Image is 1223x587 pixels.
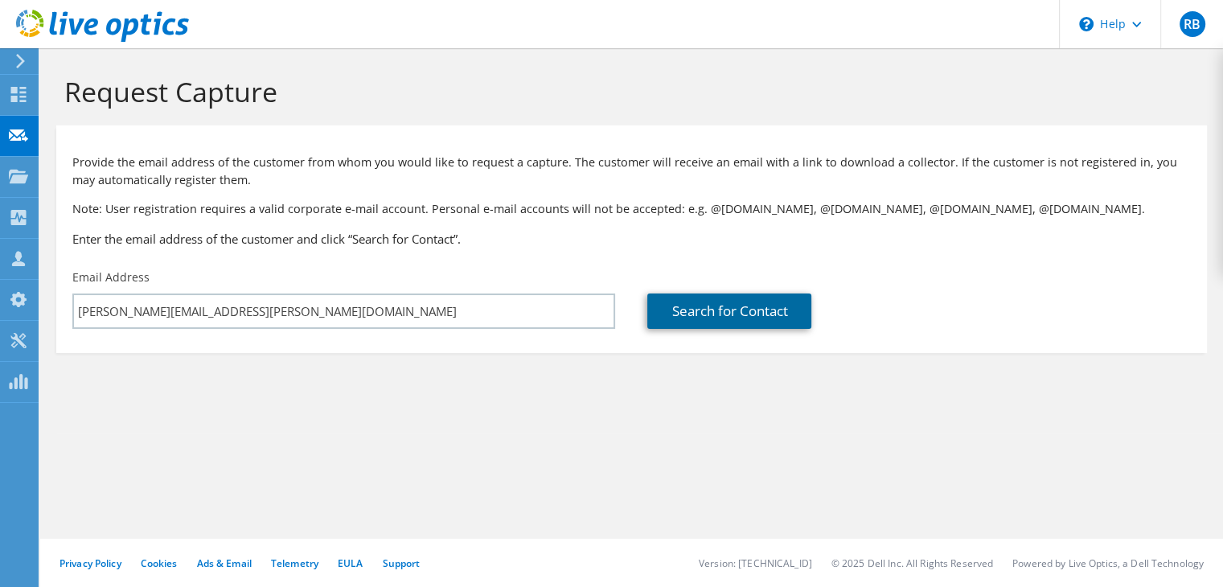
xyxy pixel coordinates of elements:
[72,230,1191,248] h3: Enter the email address of the customer and click “Search for Contact”.
[271,556,318,570] a: Telemetry
[647,293,811,329] a: Search for Contact
[72,154,1191,189] p: Provide the email address of the customer from whom you would like to request a capture. The cust...
[64,75,1191,109] h1: Request Capture
[72,269,150,285] label: Email Address
[382,556,420,570] a: Support
[831,556,993,570] li: © 2025 Dell Inc. All Rights Reserved
[141,556,178,570] a: Cookies
[1079,17,1094,31] svg: \n
[338,556,363,570] a: EULA
[1012,556,1204,570] li: Powered by Live Optics, a Dell Technology
[699,556,812,570] li: Version: [TECHNICAL_ID]
[60,556,121,570] a: Privacy Policy
[197,556,252,570] a: Ads & Email
[1180,11,1205,37] span: RB
[72,200,1191,218] p: Note: User registration requires a valid corporate e-mail account. Personal e-mail accounts will ...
